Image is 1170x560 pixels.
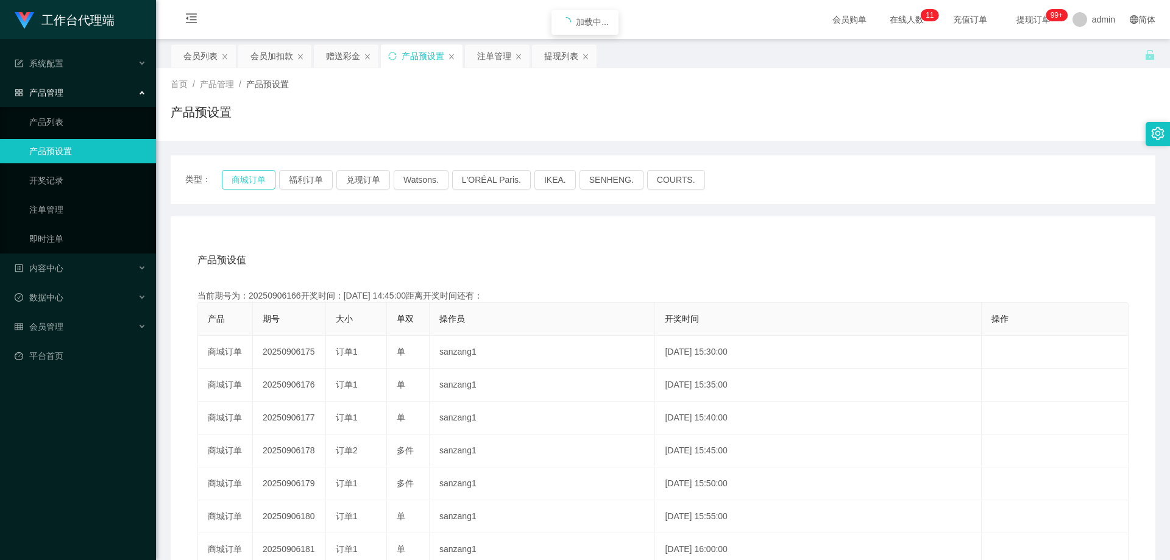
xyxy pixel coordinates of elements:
td: [DATE] 15:35:00 [655,369,981,402]
i: 图标: check-circle-o [15,293,23,302]
a: 产品预设置 [29,139,146,163]
span: 产品 [208,314,225,324]
div: 当前期号为：20250906166开奖时间：[DATE] 14:45:00距离开奖时间还有： [197,289,1129,302]
i: 图标: close [221,53,229,60]
td: sanzang1 [430,402,655,434]
span: / [193,79,195,89]
span: 数据中心 [15,292,63,302]
div: 注单管理 [477,44,511,68]
span: 内容中心 [15,263,63,273]
td: 商城订单 [198,467,253,500]
i: 图标: close [297,53,304,60]
span: 开奖时间 [665,314,699,324]
td: 商城订单 [198,336,253,369]
span: 操作员 [439,314,465,324]
span: 产品管理 [200,79,234,89]
i: 图标: form [15,59,23,68]
sup: 1089 [1046,9,1068,21]
span: 系统配置 [15,58,63,68]
span: 订单1 [336,413,358,422]
span: 订单1 [336,478,358,488]
span: 期号 [263,314,280,324]
button: 兑现订单 [336,170,390,190]
div: 提现列表 [544,44,578,68]
td: sanzang1 [430,467,655,500]
span: 操作 [991,314,1009,324]
span: 单 [397,347,405,356]
img: logo.9652507e.png [15,12,34,29]
td: 20250906180 [253,500,326,533]
span: 大小 [336,314,353,324]
a: 开奖记录 [29,168,146,193]
button: COURTS. [647,170,705,190]
span: 产品预设值 [197,253,246,268]
div: 会员加扣款 [250,44,293,68]
div: 赠送彩金 [326,44,360,68]
i: 图标: table [15,322,23,331]
td: 20250906179 [253,467,326,500]
span: 单 [397,413,405,422]
span: 单 [397,511,405,521]
td: sanzang1 [430,336,655,369]
span: 类型： [185,170,222,190]
a: 即时注单 [29,227,146,251]
span: 单 [397,544,405,554]
i: 图标: sync [388,52,397,60]
i: 图标: profile [15,264,23,272]
td: [DATE] 15:40:00 [655,402,981,434]
span: 订单1 [336,544,358,554]
button: Watsons. [394,170,448,190]
td: [DATE] 15:55:00 [655,500,981,533]
td: [DATE] 15:45:00 [655,434,981,467]
span: 订单1 [336,380,358,389]
i: 图标: setting [1151,127,1165,140]
span: 产品管理 [15,88,63,97]
i: 图标: close [364,53,371,60]
i: 图标: unlock [1144,49,1155,60]
span: 加载中... [576,17,609,27]
td: 商城订单 [198,500,253,533]
span: 首页 [171,79,188,89]
td: 商城订单 [198,402,253,434]
td: sanzang1 [430,500,655,533]
span: 充值订单 [947,15,993,24]
span: 多件 [397,478,414,488]
span: 会员管理 [15,322,63,331]
i: 图标: close [582,53,589,60]
i: icon: loading [561,17,571,27]
a: 图标: dashboard平台首页 [15,344,146,368]
i: 图标: close [448,53,455,60]
i: 图标: global [1130,15,1138,24]
span: 提现订单 [1010,15,1057,24]
a: 注单管理 [29,197,146,222]
td: 20250906175 [253,336,326,369]
i: 图标: close [515,53,522,60]
button: SENHENG. [580,170,643,190]
a: 产品列表 [29,110,146,134]
td: 20250906177 [253,402,326,434]
td: 20250906176 [253,369,326,402]
button: IKEA. [534,170,576,190]
i: 图标: menu-fold [171,1,212,40]
td: sanzang1 [430,434,655,467]
h1: 工作台代理端 [41,1,115,40]
span: 单 [397,380,405,389]
i: 图标: appstore-o [15,88,23,97]
span: 订单2 [336,445,358,455]
span: 订单1 [336,511,358,521]
span: 多件 [397,445,414,455]
div: 产品预设置 [402,44,444,68]
h1: 产品预设置 [171,103,232,121]
a: 工作台代理端 [15,15,115,24]
span: / [239,79,241,89]
span: 单双 [397,314,414,324]
td: 商城订单 [198,369,253,402]
button: L'ORÉAL Paris. [452,170,531,190]
td: [DATE] 15:50:00 [655,467,981,500]
td: sanzang1 [430,369,655,402]
span: 在线人数 [884,15,930,24]
span: 订单1 [336,347,358,356]
sup: 11 [921,9,938,21]
td: 20250906178 [253,434,326,467]
button: 商城订单 [222,170,275,190]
